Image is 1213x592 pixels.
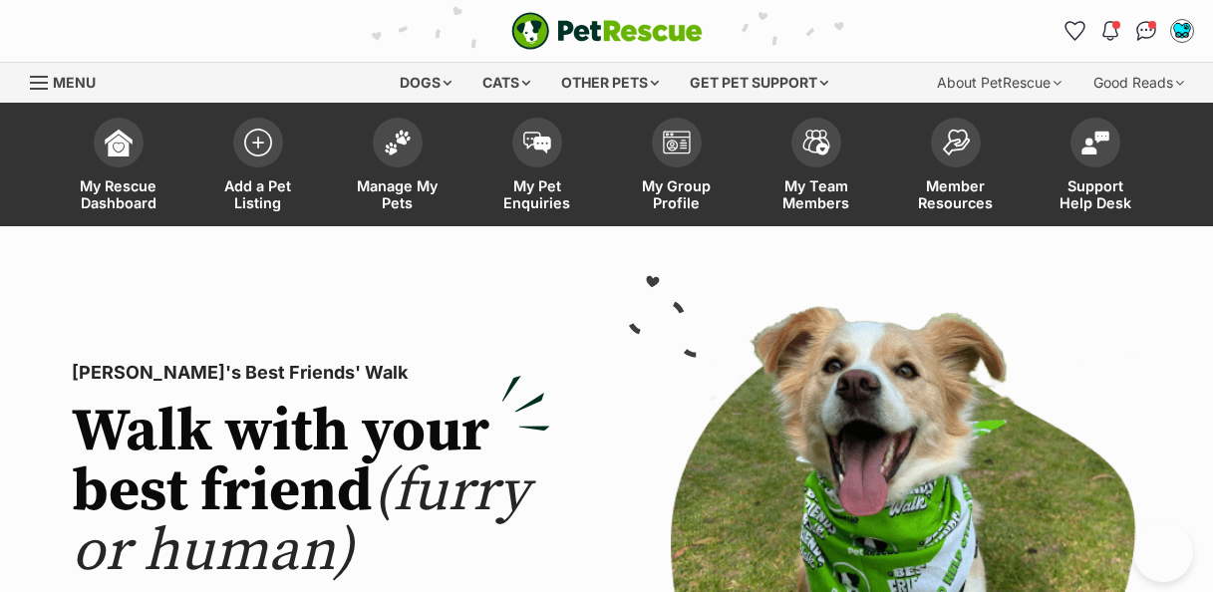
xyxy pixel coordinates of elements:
a: Support Help Desk [1026,108,1165,226]
button: Notifications [1094,15,1126,47]
img: member-resources-icon-8e73f808a243e03378d46382f2149f9095a855e16c252ad45f914b54edf8863c.svg [942,129,970,155]
img: logo-e224e6f780fb5917bec1dbf3a21bbac754714ae5b6737aabdf751b685950b380.svg [511,12,703,50]
img: chat-41dd97257d64d25036548639549fe6c8038ab92f7586957e7f3b1b290dea8141.svg [1136,21,1157,41]
iframe: Help Scout Beacon - Open [1133,522,1193,582]
a: Conversations [1130,15,1162,47]
div: About PetRescue [923,63,1075,103]
a: PetRescue [511,12,703,50]
div: Cats [468,63,544,103]
ul: Account quick links [1059,15,1198,47]
a: My Team Members [747,108,886,226]
div: Other pets [547,63,673,103]
span: Member Resources [911,177,1001,211]
a: Favourites [1059,15,1090,47]
span: Menu [53,74,96,91]
div: Dogs [386,63,465,103]
img: add-pet-listing-icon-0afa8454b4691262ce3f59096e99ab1cd57d4a30225e0717b998d2c9b9846f56.svg [244,129,272,156]
img: team-members-icon-5396bd8760b3fe7c0b43da4ab00e1e3bb1a5d9ba89233759b79545d2d3fc5d0d.svg [802,130,830,155]
a: My Pet Enquiries [467,108,607,226]
span: My Rescue Dashboard [74,177,163,211]
span: Support Help Desk [1051,177,1140,211]
img: Sam profile pic [1172,21,1192,41]
span: Add a Pet Listing [213,177,303,211]
a: Menu [30,63,110,99]
img: notifications-46538b983faf8c2785f20acdc204bb7945ddae34d4c08c2a6579f10ce5e182be.svg [1102,21,1118,41]
img: help-desk-icon-fdf02630f3aa405de69fd3d07c3f3aa587a6932b1a1747fa1d2bba05be0121f9.svg [1081,131,1109,154]
img: manage-my-pets-icon-02211641906a0b7f246fdf0571729dbe1e7629f14944591b6c1af311fb30b64b.svg [384,130,412,155]
span: Manage My Pets [353,177,443,211]
h2: Walk with your best friend [72,403,550,582]
a: Manage My Pets [328,108,467,226]
img: group-profile-icon-3fa3cf56718a62981997c0bc7e787c4b2cf8bcc04b72c1350f741eb67cf2f40e.svg [663,131,691,154]
span: My Group Profile [632,177,722,211]
button: My account [1166,15,1198,47]
span: My Team Members [771,177,861,211]
a: Member Resources [886,108,1026,226]
span: (furry or human) [72,454,529,589]
span: My Pet Enquiries [492,177,582,211]
a: My Group Profile [607,108,747,226]
a: Add a Pet Listing [188,108,328,226]
a: My Rescue Dashboard [49,108,188,226]
p: [PERSON_NAME]'s Best Friends' Walk [72,359,550,387]
div: Good Reads [1079,63,1198,103]
div: Get pet support [676,63,842,103]
img: pet-enquiries-icon-7e3ad2cf08bfb03b45e93fb7055b45f3efa6380592205ae92323e6603595dc1f.svg [523,132,551,153]
img: dashboard-icon-eb2f2d2d3e046f16d808141f083e7271f6b2e854fb5c12c21221c1fb7104beca.svg [105,129,133,156]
